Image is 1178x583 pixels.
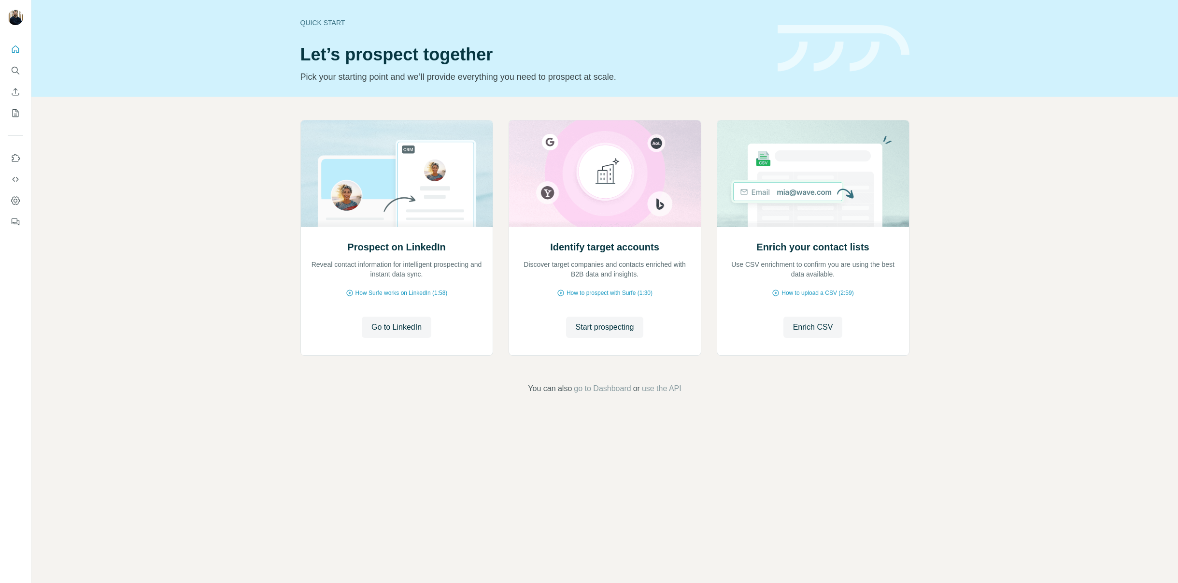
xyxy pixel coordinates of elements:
[642,383,681,394] button: use the API
[519,260,691,279] p: Discover target companies and contacts enriched with B2B data and insights.
[371,321,422,333] span: Go to LinkedIn
[300,70,766,84] p: Pick your starting point and we’ll provide everything you need to prospect at scale.
[574,383,631,394] button: go to Dashboard
[8,171,23,188] button: Use Surfe API
[362,317,431,338] button: Go to LinkedIn
[717,120,909,227] img: Enrich your contact lists
[300,120,493,227] img: Prospect on LinkedIn
[567,289,653,297] span: How to prospect with Surfe (1:30)
[8,192,23,209] button: Dashboard
[347,240,445,254] h2: Prospect on LinkedIn
[576,321,634,333] span: Start prospecting
[355,289,448,297] span: How Surfe works on LinkedIn (1:58)
[300,45,766,64] h1: Let’s prospect together
[8,10,23,25] img: Avatar
[8,104,23,122] button: My lists
[300,18,766,28] div: Quick start
[793,321,833,333] span: Enrich CSV
[550,240,659,254] h2: Identify target accounts
[8,83,23,101] button: Enrich CSV
[783,317,843,338] button: Enrich CSV
[756,240,869,254] h2: Enrich your contact lists
[8,149,23,167] button: Use Surfe on LinkedIn
[778,25,909,72] img: banner
[727,260,899,279] p: Use CSV enrichment to confirm you are using the best data available.
[8,41,23,58] button: Quick start
[781,289,853,297] span: How to upload a CSV (2:59)
[509,120,701,227] img: Identify target accounts
[311,260,483,279] p: Reveal contact information for intelligent prospecting and instant data sync.
[633,383,640,394] span: or
[566,317,644,338] button: Start prospecting
[528,383,572,394] span: You can also
[8,62,23,79] button: Search
[8,213,23,231] button: Feedback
